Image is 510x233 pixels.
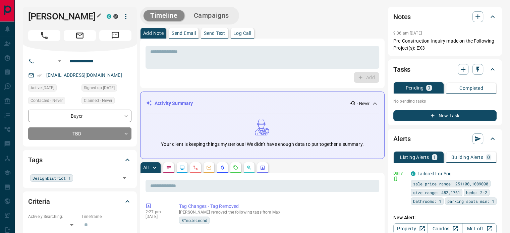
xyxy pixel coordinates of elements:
span: beds: 2-2 [466,189,487,196]
button: Campaigns [187,10,236,21]
svg: Emails [206,165,212,170]
div: mrloft.ca [113,14,118,19]
h2: Tasks [393,64,410,75]
p: Completed [459,86,483,91]
svg: Opportunities [246,165,252,170]
span: 8TmpleLnchd [181,217,207,224]
svg: Notes [166,165,171,170]
p: Add Note [143,31,164,36]
div: Notes [393,9,497,25]
p: Your client is keeping things mysterious! We didn't have enough data to put together a summary. [161,141,363,148]
p: Send Text [204,31,225,36]
div: Tasks [393,61,497,77]
p: Daily [393,170,407,176]
button: Open [56,57,64,65]
p: 9:36 am [DATE] [393,31,422,36]
span: Call [28,30,60,41]
p: 1 [433,155,436,160]
div: TBD [28,127,131,140]
p: All [143,165,149,170]
div: Activity Summary- Never [146,97,379,110]
div: condos.ca [107,14,111,19]
h2: Tags [28,155,42,165]
span: parking spots min: 1 [447,198,494,205]
span: bathrooms: 1 [413,198,441,205]
p: [PERSON_NAME] removed the following tags from Max [179,210,377,215]
svg: Push Notification Only [393,176,398,181]
div: Buyer [28,110,131,122]
p: - Never [357,101,370,107]
span: Message [99,30,131,41]
svg: Agent Actions [260,165,265,170]
p: Pre-Construction Inquiry made on the Following Project(s): EX3 [393,38,497,52]
p: Tag Changes - Tag Removed [179,203,377,210]
span: DesignDistrict_1 [33,175,71,181]
p: 0 [487,155,490,160]
p: Send Email [172,31,196,36]
h1: [PERSON_NAME] [28,11,97,22]
button: New Task [393,110,497,121]
button: Open [120,173,129,183]
svg: Lead Browsing Activity [179,165,185,170]
p: 2:27 pm [146,210,169,214]
h2: Alerts [393,133,411,144]
button: Timeline [144,10,184,21]
p: 0 [428,85,430,90]
span: sale price range: 251100,1089000 [413,180,488,187]
svg: Requests [233,165,238,170]
p: Pending [405,85,423,90]
p: No pending tasks [393,96,497,106]
span: Email [64,30,96,41]
span: Signed up [DATE] [84,84,115,91]
div: Fri Dec 17 2021 [28,84,78,94]
div: Criteria [28,193,131,210]
a: [EMAIL_ADDRESS][DOMAIN_NAME] [46,72,122,78]
p: Activity Summary [155,100,193,107]
p: Listing Alerts [400,155,429,160]
div: Tags [28,152,131,168]
svg: Calls [193,165,198,170]
div: condos.ca [411,171,415,176]
p: [DATE] [146,214,169,219]
a: Tailored For You [417,171,452,176]
span: Active [DATE] [31,84,54,91]
p: Timeframe: [81,214,131,220]
h2: Criteria [28,196,50,207]
div: Alerts [393,131,497,147]
span: size range: 482,1761 [413,189,460,196]
p: Building Alerts [451,155,483,160]
span: Contacted - Never [31,97,63,104]
svg: Email Verified [37,73,42,78]
p: Actively Searching: [28,214,78,220]
h2: Notes [393,11,411,22]
p: New Alert: [393,214,497,221]
svg: Listing Alerts [220,165,225,170]
p: Log Call [233,31,251,36]
span: Claimed - Never [84,97,112,104]
div: Fri Jun 06 2014 [81,84,131,94]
